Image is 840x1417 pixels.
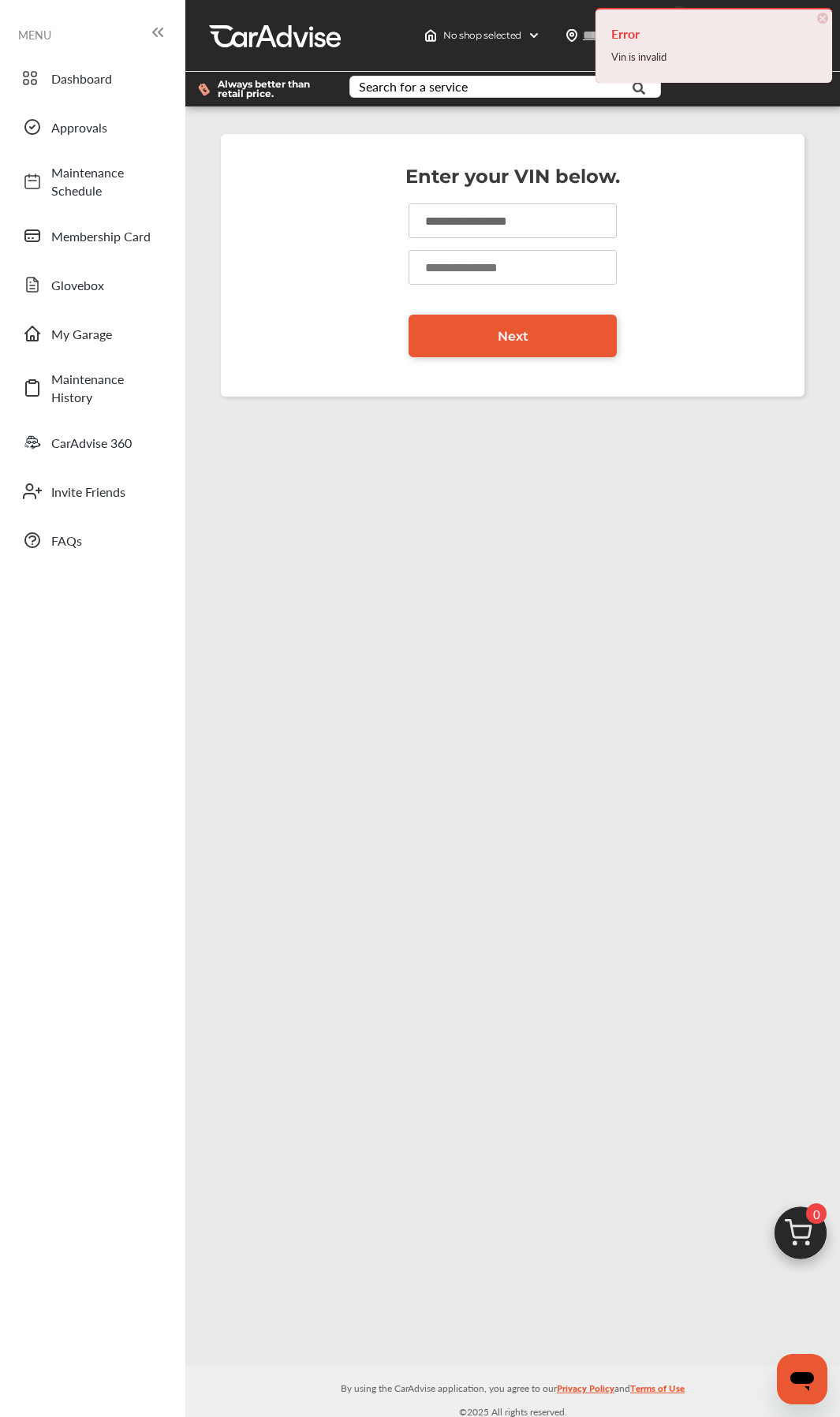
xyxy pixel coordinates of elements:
img: cart_icon.3d0951e8.svg [763,1199,838,1275]
span: MENU [18,28,51,41]
span: 0 [806,1203,827,1224]
a: Invite Friends [14,471,170,512]
div: Search for a service [359,80,468,93]
img: header-down-arrow.9dd2ce7d.svg [528,29,540,42]
a: Terms of Use [630,1379,685,1404]
span: × [817,13,828,24]
p: By using the CarAdvise application, you agree to our and [185,1379,840,1396]
a: Next [409,315,617,357]
p: Enter your VIN below. [237,169,789,185]
span: Approvals [51,118,162,136]
div: Vin is invalid [611,47,816,67]
a: Privacy Policy [557,1379,614,1404]
iframe: Button to launch messaging window [777,1354,827,1404]
a: Maintenance Schedule [14,155,170,207]
span: Glovebox [51,276,162,294]
span: Always better than retail price. [218,80,324,99]
span: Next [498,329,528,344]
span: Invite Friends [51,483,162,501]
span: Maintenance Schedule [51,163,162,199]
span: Membership Card [51,227,162,245]
a: Maintenance History [14,362,170,414]
a: Glovebox [14,264,170,305]
span: No shop selected [443,29,521,42]
img: header-home-logo.8d720a4f.svg [424,29,437,42]
span: Dashboard [51,69,162,88]
a: CarAdvise 360 [14,422,170,463]
span: My Garage [51,325,162,343]
span: CarAdvise 360 [51,434,162,452]
img: location_vector.a44bc228.svg [566,29,578,42]
h4: Error [611,21,816,47]
span: Maintenance History [51,370,162,406]
a: Approvals [14,106,170,147]
a: Dashboard [14,58,170,99]
a: Membership Card [14,215,170,256]
span: FAQs [51,531,162,550]
img: dollor_label_vector.a70140d1.svg [198,83,210,96]
a: My Garage [14,313,170,354]
a: FAQs [14,520,170,561]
